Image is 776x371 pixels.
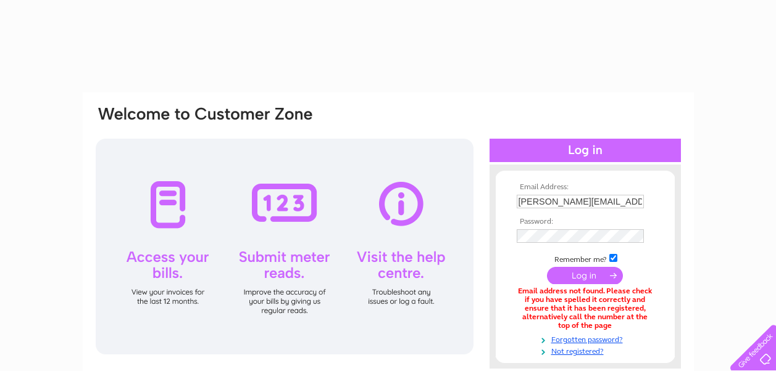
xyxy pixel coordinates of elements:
a: Forgotten password? [517,333,657,344]
th: Email Address: [514,183,657,192]
div: Email address not found. Please check if you have spelled it correctly and ensure that it has bee... [517,287,654,330]
th: Password: [514,218,657,226]
td: Remember me? [514,252,657,264]
input: Submit [547,267,623,284]
a: Not registered? [517,344,657,356]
